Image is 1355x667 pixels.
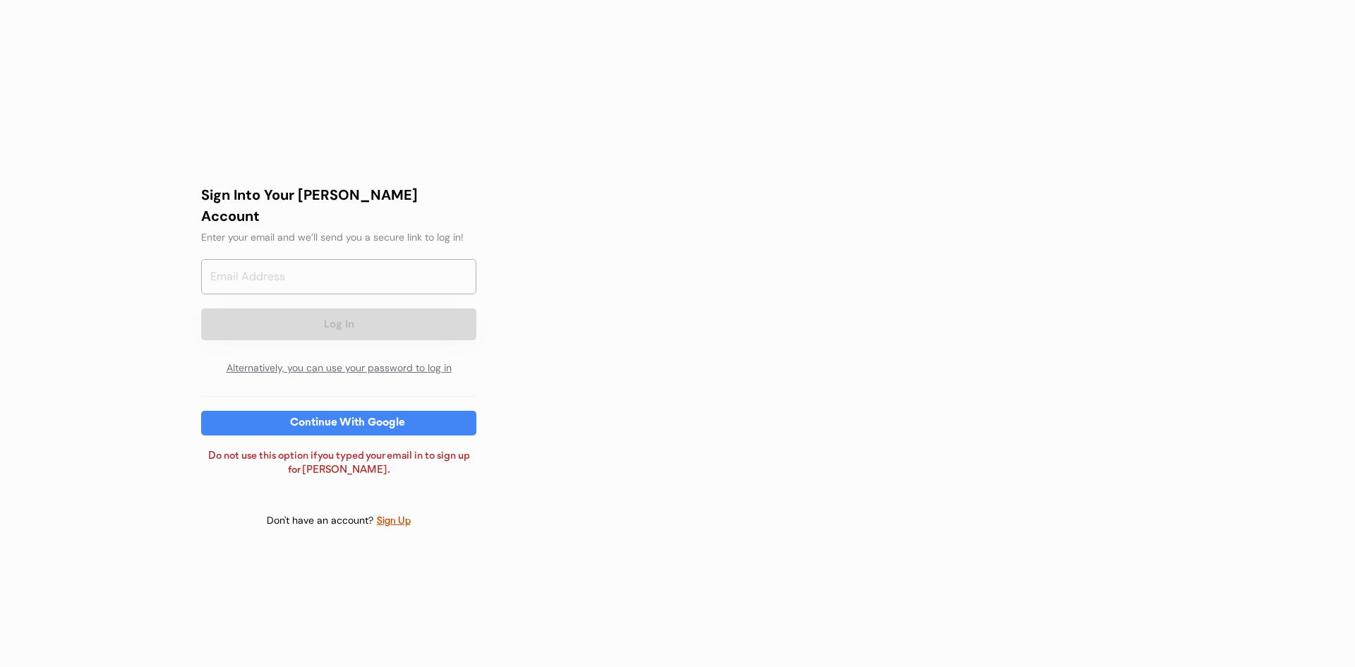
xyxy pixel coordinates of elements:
div: Alternatively, you can use your password to log in [201,354,476,383]
div: Don't have an account? [267,514,376,528]
div: Sign Up [376,513,411,529]
div: Enter your email and we’ll send you a secure link to log in! [201,230,476,245]
input: Email Address [201,259,476,294]
div: Do not use this option if you typed your email in to sign up for [PERSON_NAME]. [201,450,476,477]
div: Continue With Google [286,418,409,428]
button: Log In [201,308,476,340]
div: Sign Into Your [PERSON_NAME] Account [201,184,476,227]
